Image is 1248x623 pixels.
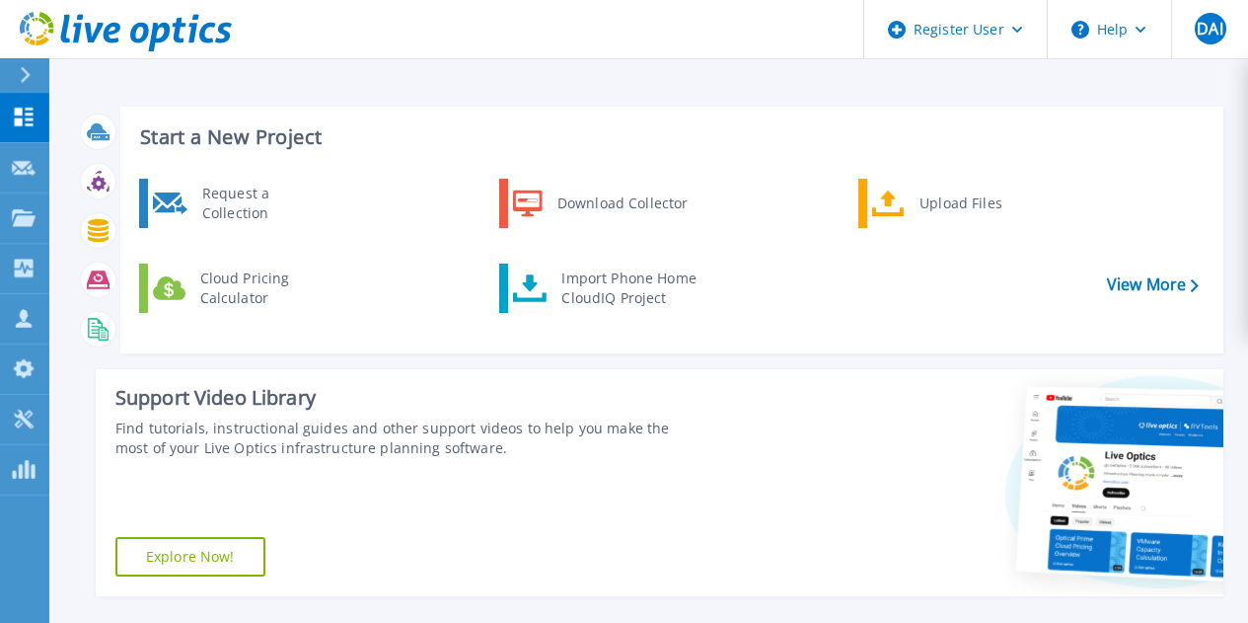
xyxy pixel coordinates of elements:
div: Support Video Library [115,385,701,411]
a: Upload Files [858,179,1061,228]
span: DAI [1197,21,1222,37]
div: Request a Collection [192,184,336,223]
a: Request a Collection [139,179,341,228]
div: Upload Files [910,184,1056,223]
div: Download Collector [548,184,697,223]
div: Cloud Pricing Calculator [190,269,336,308]
a: Explore Now! [115,537,265,577]
div: Find tutorials, instructional guides and other support videos to help you make the most of your L... [115,419,701,458]
a: Cloud Pricing Calculator [139,264,341,313]
a: Download Collector [499,179,701,228]
h3: Start a New Project [140,126,1198,148]
a: View More [1107,275,1199,294]
div: Import Phone Home CloudIQ Project [551,269,705,308]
